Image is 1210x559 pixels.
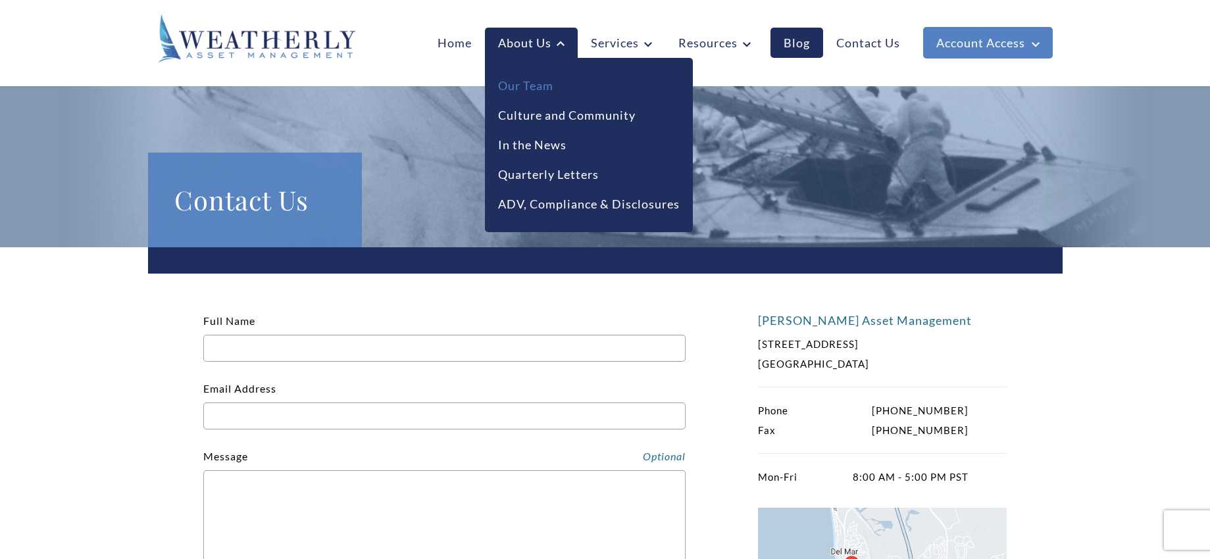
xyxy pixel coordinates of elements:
a: Contact Us [823,28,913,58]
h4: [PERSON_NAME] Asset Management [758,313,1007,328]
a: ADV, Compliance & Disclosures [498,195,680,213]
input: Full Name [203,335,686,362]
p: 8:00 AM - 5:00 PM PST [758,467,969,487]
span: Phone [758,401,788,420]
label: Message [203,450,248,462]
label: Full Name [203,314,686,354]
img: Weatherly [158,14,355,63]
a: Blog [770,28,823,58]
a: Culture and Community [498,107,636,124]
a: Services [578,28,665,58]
label: Email Address [203,382,686,422]
a: About Us [485,28,578,59]
p: [PHONE_NUMBER] [758,401,969,420]
a: Account Access [923,27,1053,59]
h1: Contact Us [174,179,336,221]
input: Email Address [203,402,686,429]
a: Quarterly Letters [498,166,599,183]
a: Resources [665,28,764,58]
p: [STREET_ADDRESS] [GEOGRAPHIC_DATA] [758,334,969,374]
a: Our Team [498,77,553,95]
a: Home [424,28,485,58]
a: In the News [498,136,567,154]
p: [PHONE_NUMBER] [758,420,969,440]
span: Fax [758,420,776,440]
